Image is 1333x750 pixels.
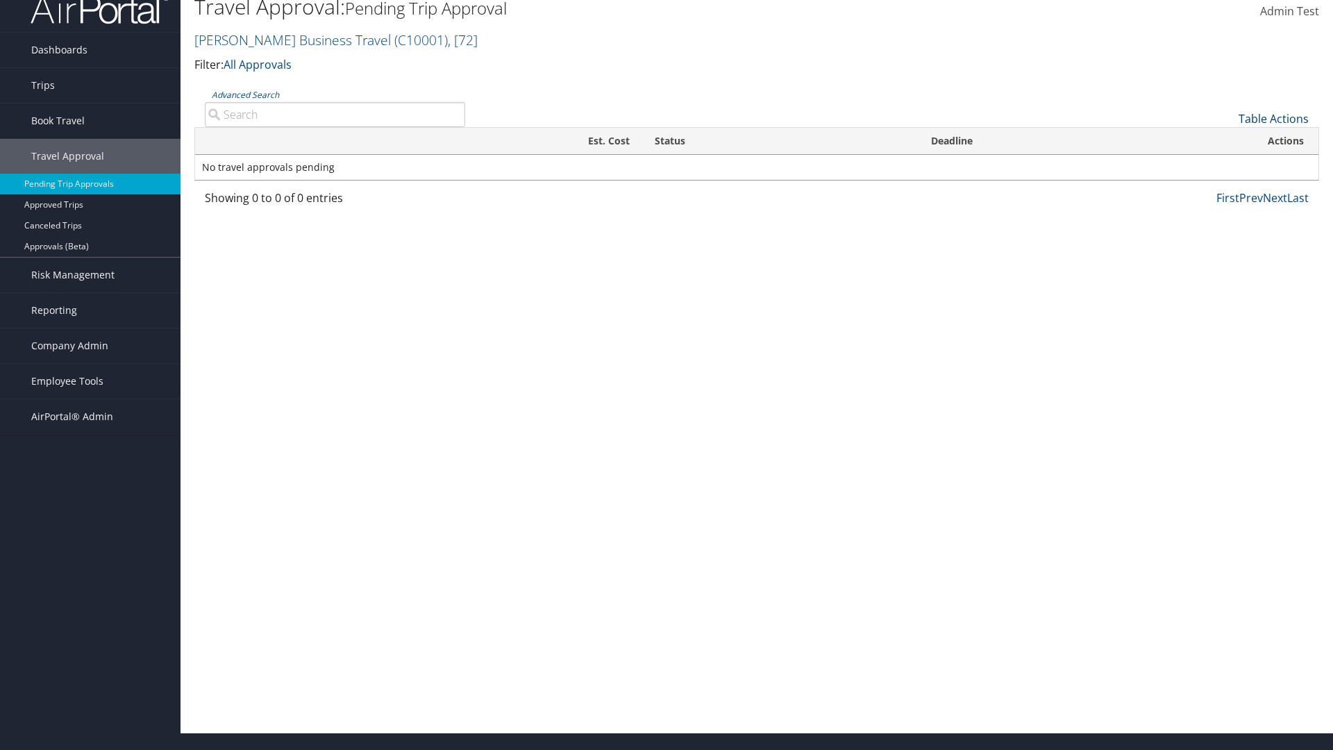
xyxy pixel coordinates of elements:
a: Prev [1239,190,1263,206]
span: ( C10001 ) [394,31,448,49]
a: Next [1263,190,1287,206]
a: [PERSON_NAME] Business Travel [194,31,478,49]
span: Reporting [31,293,77,328]
a: First [1216,190,1239,206]
input: Advanced Search [205,102,465,127]
a: Advanced Search [212,89,279,101]
span: Dashboards [31,33,87,67]
span: Book Travel [31,103,85,138]
span: Risk Management [31,258,115,292]
th: Deadline: activate to sort column descending [919,128,1255,155]
a: All Approvals [224,57,292,72]
span: Trips [31,68,55,103]
span: Company Admin [31,328,108,363]
span: Travel Approval [31,139,104,174]
p: Filter: [194,56,944,74]
th: Status: activate to sort column ascending [642,128,919,155]
span: , [ 72 ] [448,31,478,49]
th: Est. Cost: activate to sort column ascending [305,128,642,155]
span: Admin Test [1260,3,1319,19]
a: Last [1287,190,1309,206]
a: Table Actions [1239,111,1309,126]
td: No travel approvals pending [195,155,1318,180]
th: Actions [1255,128,1318,155]
span: Employee Tools [31,364,103,399]
div: Showing 0 to 0 of 0 entries [205,190,465,213]
span: AirPortal® Admin [31,399,113,434]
